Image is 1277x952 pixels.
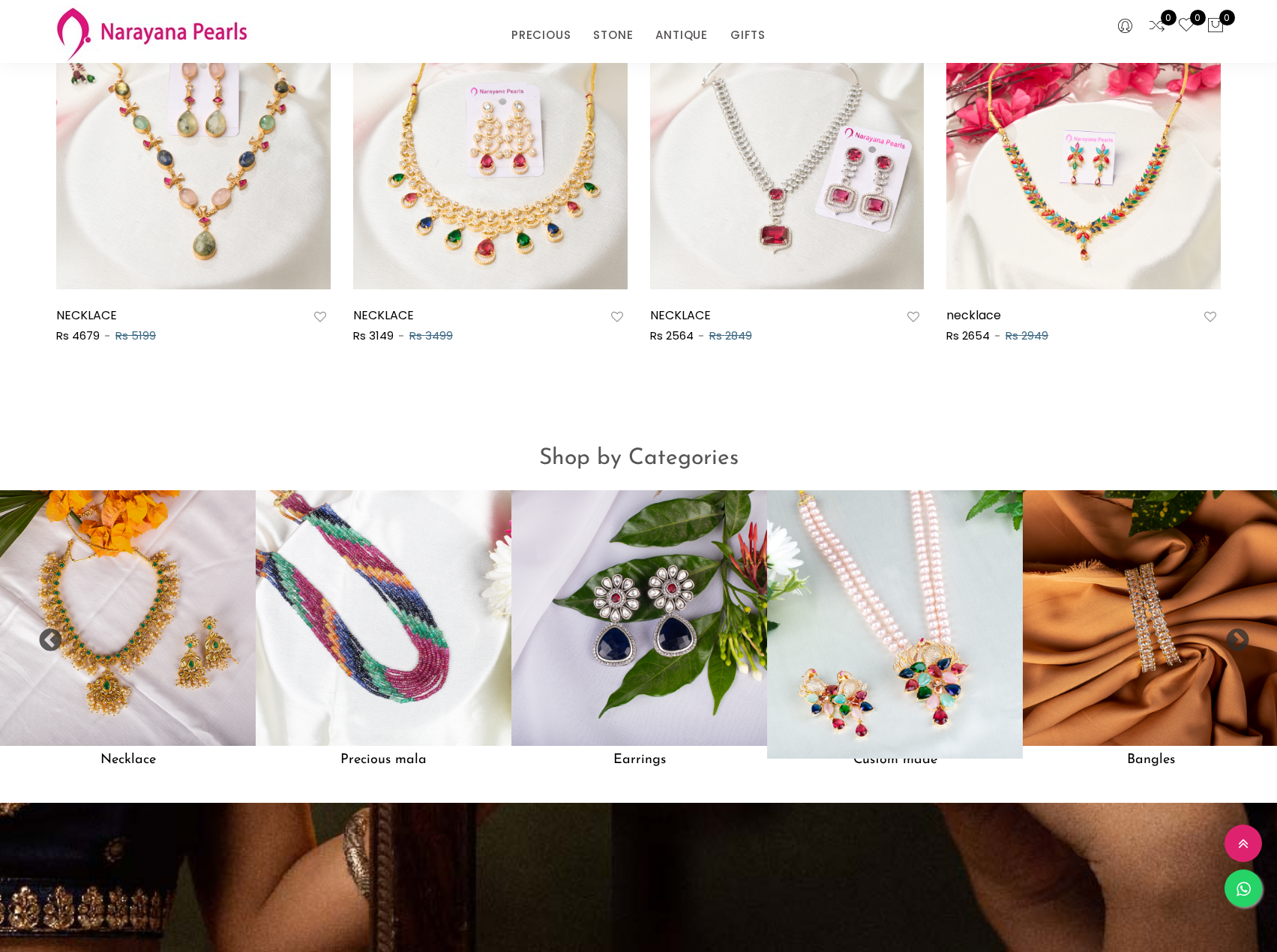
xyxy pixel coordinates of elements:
[37,628,52,643] button: Previous
[1200,307,1221,327] button: Add to wishlist
[767,746,1023,774] h5: Custom made
[650,307,711,324] a: NECKLACE
[256,490,511,746] img: Precious mala
[730,24,766,46] a: GIFTS
[903,307,924,327] button: Add to wishlist
[1006,328,1048,343] span: Rs 2949
[655,24,708,46] a: ANTIQUE
[607,307,628,327] button: Add to wishlist
[409,328,453,343] span: Rs 3499
[256,746,511,774] h5: Precious mala
[511,490,767,746] img: Earrings
[511,746,767,774] h5: Earrings
[56,307,117,324] a: NECKLACE
[709,328,752,343] span: Rs 2849
[1225,628,1240,643] button: Next
[650,328,694,343] span: Rs 2564
[1207,16,1225,36] button: 0
[1148,16,1166,36] a: 0
[946,307,1001,324] a: necklace
[1161,10,1177,25] span: 0
[1190,10,1206,25] span: 0
[593,24,633,46] a: STONE
[115,328,156,343] span: Rs 5199
[1177,16,1195,36] a: 0
[353,328,394,343] span: Rs 3149
[511,24,571,46] a: PRECIOUS
[353,307,414,324] a: NECKLACE
[1219,10,1235,25] span: 0
[310,307,331,327] button: Add to wishlist
[56,328,100,343] span: Rs 4679
[946,328,990,343] span: Rs 2654
[754,477,1036,759] img: Custom made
